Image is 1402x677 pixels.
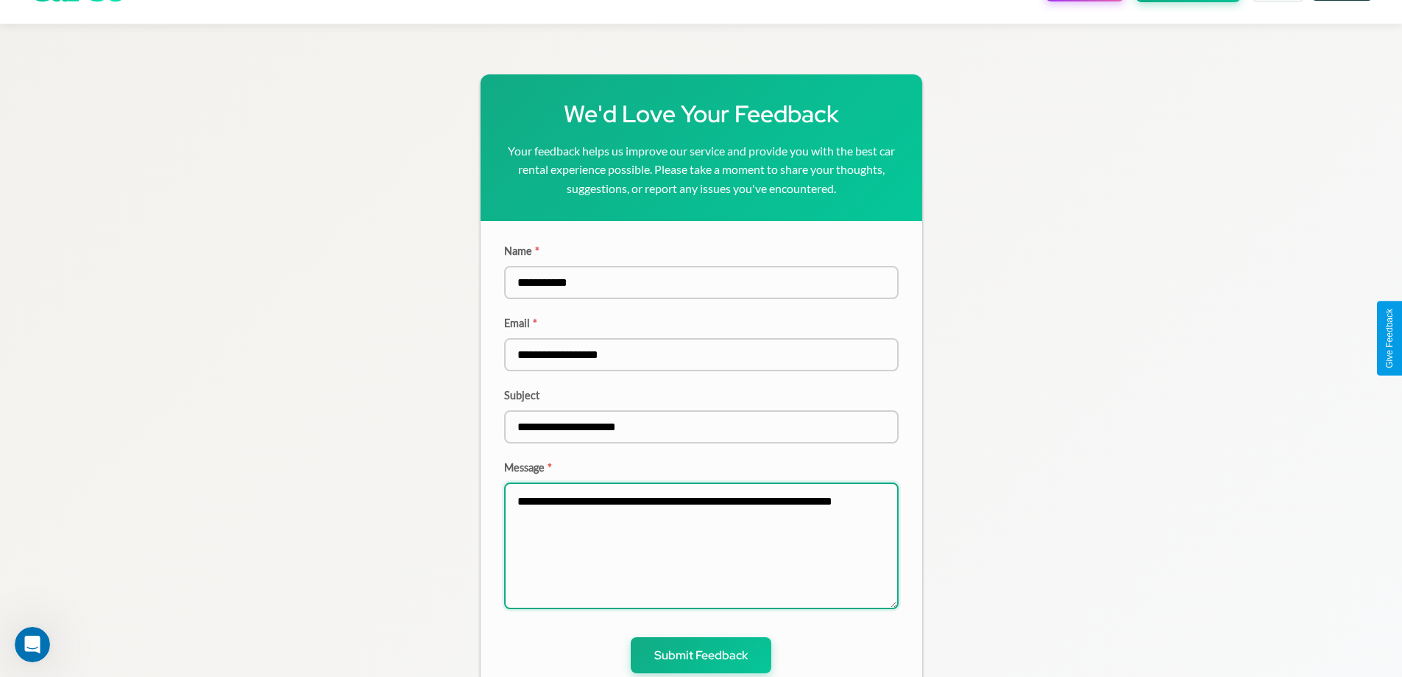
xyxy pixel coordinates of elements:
label: Subject [504,389,899,401]
iframe: Intercom live chat [15,627,50,662]
h1: We'd Love Your Feedback [504,98,899,130]
label: Message [504,461,899,474]
button: Submit Feedback [631,637,771,673]
label: Name [504,245,899,257]
div: Give Feedback [1384,309,1395,368]
label: Email [504,317,899,329]
p: Your feedback helps us improve our service and provide you with the best car rental experience po... [504,141,899,198]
